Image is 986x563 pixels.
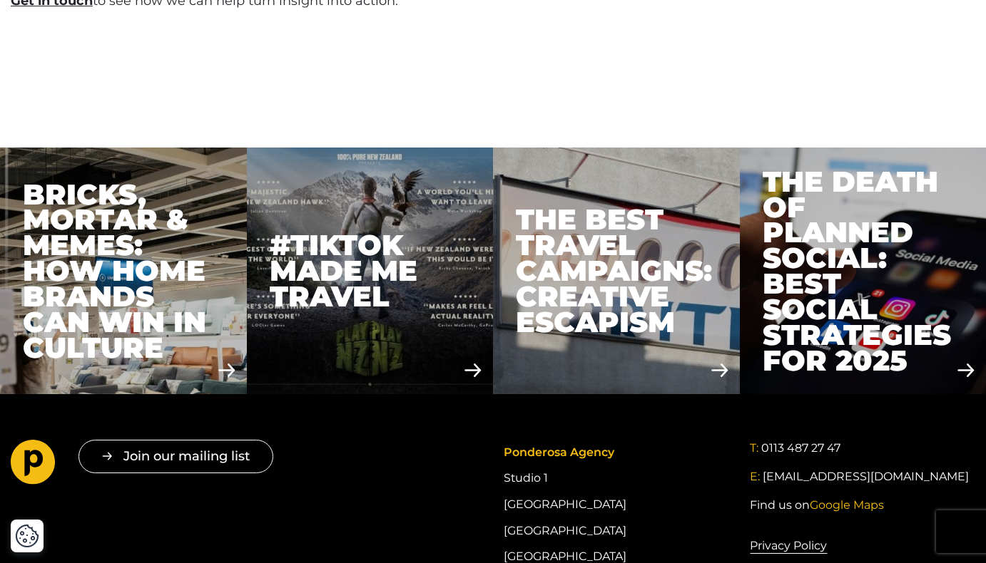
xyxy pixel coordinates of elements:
[247,148,494,394] a: #TikTok Made Me Travel #TikTok Made Me Travel
[750,470,760,483] span: E:
[15,524,39,548] img: Revisit consent button
[270,232,471,309] div: #TikTok Made Me Travel
[493,148,740,394] a: The Best Travel Campaigns: Creative Escapism The Best Travel Campaigns: Creative Escapism
[504,445,614,459] span: Ponderosa Agency
[15,524,39,548] button: Cookie Settings
[23,182,224,361] div: Bricks, Mortar & Memes: How Home Brands Can Win in Culture
[761,440,840,457] a: 0113 487 27 47
[750,441,758,455] span: T:
[516,207,717,334] div: The Best Travel Campaigns: Creative Escapism
[78,440,273,473] button: Join our mailing list
[11,440,56,490] a: Go to homepage
[750,537,827,555] a: Privacy Policy
[810,498,884,512] span: Google Maps
[763,169,964,373] div: The Death of Planned Social: Best Social Strategies for 2025
[750,497,884,514] a: Find us onGoogle Maps
[763,468,969,485] a: [EMAIL_ADDRESS][DOMAIN_NAME]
